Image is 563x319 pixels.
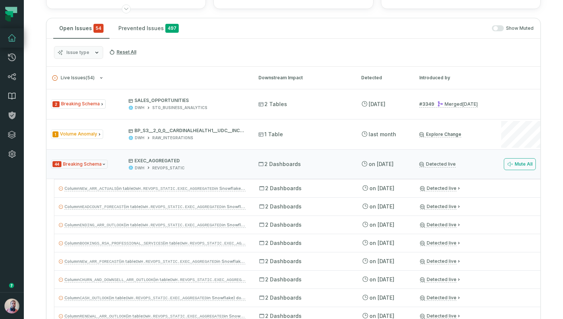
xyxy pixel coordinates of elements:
span: 2 Dashboards [259,185,302,192]
div: REVOPS_STATIC [152,165,185,171]
relative-time: Sep 8, 2025, 4:02 AM GMT+3 [369,185,394,191]
a: Detected live [420,258,457,264]
span: Issue Type [51,99,106,109]
span: 2 Dashboards [258,160,301,168]
relative-time: Sep 19, 2025, 8:02 PM GMT+3 [462,101,478,107]
p: SALES_OPPORTUNITIES [128,98,245,103]
span: 2 Dashboards [259,294,302,302]
code: DWH.REVOPS_STATIC.EXEC_AGGREGATED [136,259,217,264]
div: Tooltip anchor [8,282,15,289]
a: Detected live [420,295,457,301]
span: Issue type [66,50,89,55]
a: Explore Change [419,131,461,137]
relative-time: Sep 8, 2025, 4:02 AM GMT+3 [369,313,394,319]
span: 1 Table [258,131,283,138]
span: Column (in table in Snowflake) does not exist, but it is being read by: [64,313,330,319]
span: 2 Dashboards [259,258,302,265]
relative-time: Sep 8, 2025, 4:02 AM GMT+3 [369,276,394,283]
button: Issue type [54,46,103,59]
a: Detected live [420,313,457,319]
div: Show Muted [188,25,534,32]
code: DWH.REVOPS_STATIC.EXEC_AGGREGATED [170,277,251,282]
code: NEW_ARR_FORECAST [80,259,119,264]
span: 2 Dashboards [259,276,302,283]
span: 2 Dashboards [259,239,302,247]
span: 2 Tables [258,101,287,108]
p: BP_S3__2_0_0__CARDINALHEALTH1__UDC__INCIDENT [128,128,245,134]
code: BOOKINGS_RSA_PROFESSIONAL_SERVICES [80,241,163,246]
div: RAW_INTEGRATIONS [152,135,193,141]
span: Column (in table in Snowflake) does not exist, but it is being read by: [64,277,357,282]
a: Detected live [420,240,457,246]
code: DWH.REVOPS_STATIC.EXEC_AGGREGATED [141,205,222,209]
code: DWH.REVOPS_STATIC.EXEC_AGGREGATED [126,296,207,300]
div: Downstream Impact [258,74,348,81]
a: Detected live [420,222,457,228]
span: 497 [165,24,179,33]
span: Column (in table in Snowflake) does not exist, but it is being read by: [64,240,367,246]
button: Prevented Issues [112,18,185,38]
relative-time: Sep 24, 2025, 7:40 PM GMT+3 [369,101,385,107]
relative-time: Sep 8, 2025, 4:02 AM GMT+3 [369,240,394,246]
code: RENEWAL_ARR_OUTLOOK [80,314,126,319]
div: Detected [361,74,406,81]
div: DWH [135,165,144,171]
img: avatar of Idan Shabi [4,299,19,313]
div: Introduced by [419,74,486,81]
code: CHURN_AND_DOWNSELL_ARR_OUTLOOK [80,278,153,282]
span: Issue Type [51,160,108,169]
div: STG_BUSINESS_ANALYTICS [152,105,207,111]
span: Severity [53,131,58,137]
span: Column (in table in Snowflake) does not exist, but it is being read by: [64,295,313,300]
code: CASH_OUTLOOK [80,296,109,300]
relative-time: Sep 8, 2025, 4:02 AM GMT+3 [369,203,394,210]
span: critical issues and errors combined [93,24,104,33]
a: #3349Merged[DATE] 8:02:19 PM [419,101,478,108]
code: HEADCOUNT_FORECAST [80,205,124,209]
button: Open Issues [53,18,109,38]
relative-time: Sep 8, 2025, 4:02 AM GMT+3 [369,221,394,228]
div: DWH [135,105,144,111]
code: NEW_ARR_ACTUALS [80,186,117,191]
span: Column (in table in Snowflake) does not exist, but it is being read by: [64,222,328,227]
span: 2 Dashboards [259,203,302,210]
relative-time: Sep 8, 2025, 4:02 AM GMT+3 [369,294,394,301]
code: ENDING_ARR_OUTLOOK [80,223,124,227]
button: Live Issues(54) [52,75,245,81]
button: Mute All [504,158,536,170]
p: EXEC_AGGREGATED [128,158,245,164]
span: Severity [53,101,60,107]
span: 2 Dashboards [259,221,302,229]
code: DWH.REVOPS_STATIC.EXEC_AGGREGATED [143,314,224,319]
a: Detected live [419,161,456,168]
code: DWH.REVOPS_STATIC.EXEC_AGGREGATED [141,223,222,227]
button: Reset All [106,46,139,58]
code: DWH.REVOPS_STATIC.EXEC_AGGREGATED [133,186,214,191]
a: Detected live [420,277,457,283]
span: Column (in table in Snowflake) does not exist, but it is being read by: [64,204,328,209]
relative-time: Sep 8, 2025, 4:02 AM GMT+3 [369,258,394,264]
relative-time: Sep 9, 2025, 5:50 AM GMT+3 [369,131,396,137]
span: Column (in table in Snowflake) does not exist, but it is being read by: [64,259,323,264]
a: Detected live [420,204,457,210]
span: Issue Type [51,130,103,139]
span: Severity [53,161,61,167]
span: Column (in table in Snowflake) does not exist, but it is being read by: [64,186,321,191]
code: DWH.REVOPS_STATIC.EXEC_AGGREGATED [180,240,261,246]
relative-time: Sep 8, 2025, 4:02 AM GMT+3 [369,161,394,167]
div: Merged [437,101,478,107]
div: DWH [135,135,144,141]
a: Detected live [420,185,457,191]
span: Live Issues ( 54 ) [52,75,95,81]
